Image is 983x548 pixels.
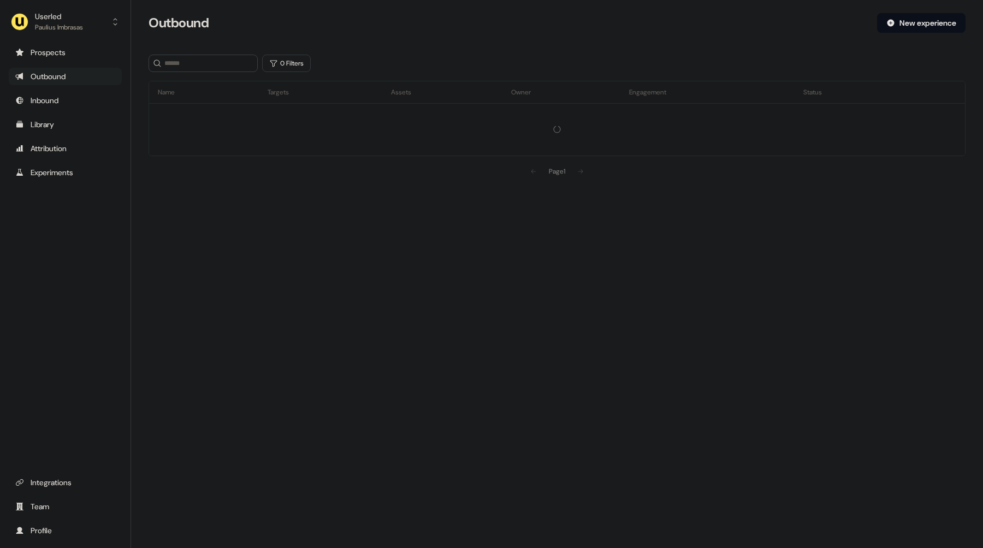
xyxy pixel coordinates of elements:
[9,164,122,181] a: Go to experiments
[149,15,209,31] h3: Outbound
[9,44,122,61] a: Go to prospects
[15,525,115,536] div: Profile
[15,501,115,512] div: Team
[9,92,122,109] a: Go to Inbound
[15,71,115,82] div: Outbound
[9,474,122,491] a: Go to integrations
[9,522,122,539] a: Go to profile
[15,95,115,106] div: Inbound
[9,140,122,157] a: Go to attribution
[35,11,83,22] div: Userled
[9,498,122,515] a: Go to team
[262,55,311,72] button: 0 Filters
[9,68,122,85] a: Go to outbound experience
[15,119,115,130] div: Library
[35,22,83,33] div: Paulius Imbrasas
[877,13,966,33] button: New experience
[15,477,115,488] div: Integrations
[9,9,122,35] button: UserledPaulius Imbrasas
[15,143,115,154] div: Attribution
[15,167,115,178] div: Experiments
[9,116,122,133] a: Go to templates
[15,47,115,58] div: Prospects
